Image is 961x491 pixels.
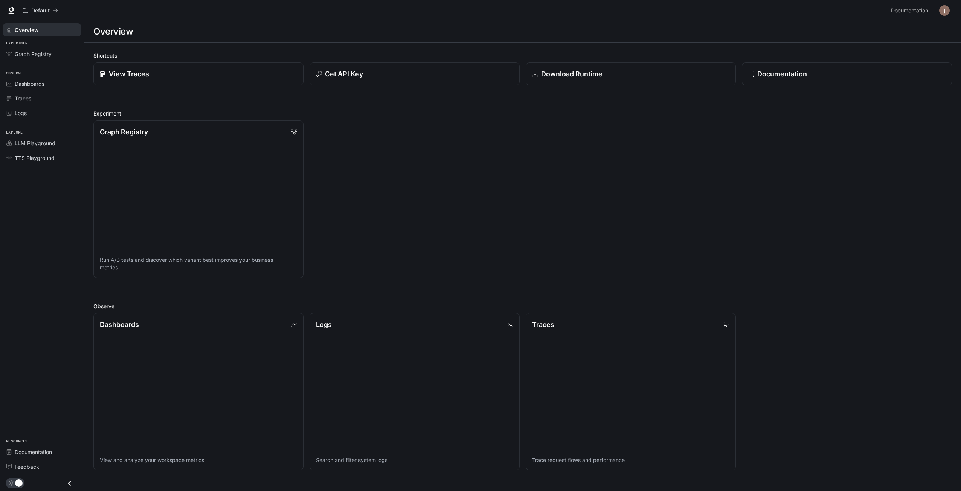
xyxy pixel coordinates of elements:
span: Documentation [891,6,928,15]
img: User avatar [939,5,950,16]
span: Documentation [15,448,52,456]
span: Feedback [15,463,39,471]
p: Run A/B tests and discover which variant best improves your business metrics [100,256,297,271]
a: Documentation [888,3,934,18]
a: View Traces [93,62,304,85]
p: Default [31,8,50,14]
p: Download Runtime [541,69,603,79]
p: Traces [532,319,554,330]
p: Get API Key [325,69,363,79]
p: Logs [316,319,332,330]
span: Logs [15,109,27,117]
h2: Observe [93,302,952,310]
span: Dashboards [15,80,44,88]
a: Graph RegistryRun A/B tests and discover which variant best improves your business metrics [93,120,304,278]
p: View and analyze your workspace metrics [100,456,297,464]
span: LLM Playground [15,139,55,147]
p: Documentation [757,69,807,79]
a: Graph Registry [3,47,81,61]
a: Dashboards [3,77,81,90]
a: DashboardsView and analyze your workspace metrics [93,313,304,471]
a: TracesTrace request flows and performance [526,313,736,471]
h1: Overview [93,24,133,39]
span: Overview [15,26,39,34]
h2: Shortcuts [93,52,952,59]
p: Search and filter system logs [316,456,513,464]
p: Trace request flows and performance [532,456,729,464]
p: Dashboards [100,319,139,330]
a: Documentation [3,445,81,459]
span: TTS Playground [15,154,55,162]
p: View Traces [109,69,149,79]
span: Dark mode toggle [15,479,23,487]
a: Download Runtime [526,62,736,85]
p: Graph Registry [100,127,148,137]
span: Graph Registry [15,50,52,58]
a: Documentation [742,62,952,85]
h2: Experiment [93,109,952,117]
a: Feedback [3,460,81,473]
a: TTS Playground [3,151,81,164]
a: Traces [3,92,81,105]
a: Logs [3,106,81,120]
button: User avatar [937,3,952,18]
a: LogsSearch and filter system logs [310,313,520,471]
span: Traces [15,94,31,102]
a: Overview [3,23,81,36]
button: All workspaces [20,3,61,18]
button: Close drawer [61,476,78,491]
a: LLM Playground [3,137,81,150]
button: Get API Key [310,62,520,85]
